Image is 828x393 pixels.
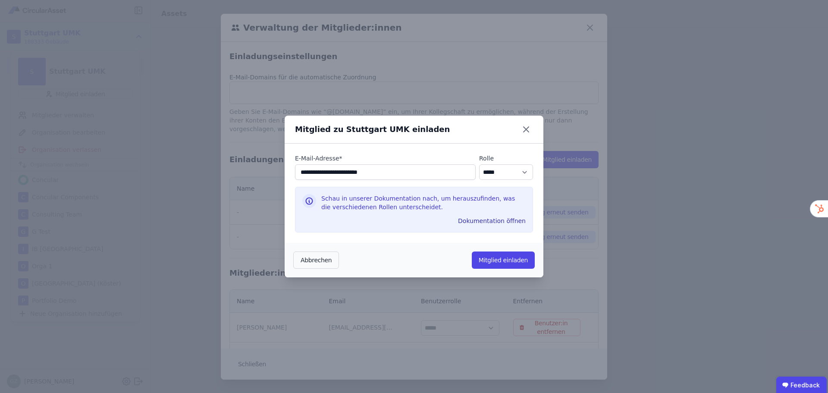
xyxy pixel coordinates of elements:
button: Abbrechen [293,252,339,269]
label: Rolle [479,154,533,163]
div: Schau in unserer Dokumentation nach, um herauszufinden, was die verschiedenen Rollen unterscheidet. [321,194,526,215]
label: audits.requiredField [295,154,476,163]
button: Dokumentation öffnen [455,214,529,228]
button: Mitglied einladen [472,252,535,269]
div: Mitglied zu Stuttgart UMK einladen [295,123,450,135]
